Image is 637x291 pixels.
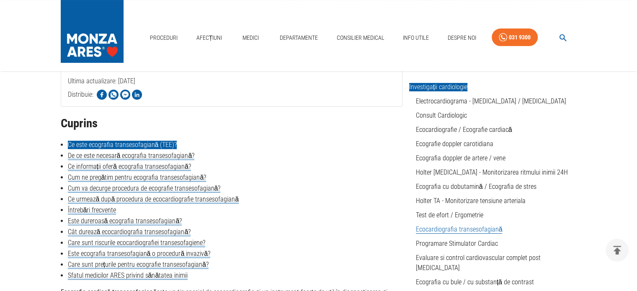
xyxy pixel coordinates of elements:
[68,90,93,100] p: Distribuie:
[68,173,206,182] a: Cum ne pregătim pentru ecografia transesofagiană?
[237,29,264,46] a: Medici
[193,29,226,46] a: Afecțiuni
[416,278,534,286] a: Ecografia cu bule / cu substanță de contrast
[68,228,191,236] a: Cât durează ecocardiografia transesofagiană?
[416,97,566,105] a: Electrocardiograma - [MEDICAL_DATA] / [MEDICAL_DATA]
[333,29,387,46] a: Consilier Medical
[416,254,541,272] a: Evaluare si control cardiovascular complet post [MEDICAL_DATA]
[416,225,503,234] a: Ecocardiografia transesofagiană
[416,239,498,247] a: Programare Stimulator Cardiac
[416,126,512,134] a: Ecocardiografie / Ecografie cardiacă
[416,154,505,162] a: Ecografia doppler de artere / vene
[68,195,239,203] a: Ce urmează după procedura de ecocardiografie transesofagiană
[68,141,177,149] a: Ce este ecografia transesofagiană (TEE)?
[416,140,493,148] a: Ecografie doppler carotidiana
[68,77,135,118] span: Ultima actualizare: [DATE]
[416,168,568,176] a: Holter [MEDICAL_DATA] - Monitorizarea ritmului inimii 24H
[68,206,116,214] a: Întrebări frecvente
[509,32,531,43] div: 031 9300
[492,28,538,46] a: 031 9300
[68,260,209,269] a: Care sunt prețurile pentru ecografie transesofagiană?
[409,59,577,72] h2: Procedurile Noastre
[108,90,119,100] img: Share on WhatsApp
[68,162,191,171] a: Ce informații oferă ecografia transesofagiană?
[97,90,107,100] img: Share on Facebook
[147,29,181,46] a: Proceduri
[132,90,142,100] img: Share on LinkedIn
[444,29,480,46] a: Despre Noi
[276,29,321,46] a: Departamente
[120,90,130,100] img: Share on Facebook Messenger
[409,83,467,91] span: Investigații cardiologie
[68,239,205,247] a: Care sunt riscurile ecocardiografiei transesofagiene?
[68,184,221,193] a: Cum va decurge procedura de ecografie transesofagiană?
[68,271,188,280] a: Sfatul medicilor ARES privind sănătatea inimii
[68,217,182,225] a: Este dureroasă ecografia transesofagiană?
[68,250,211,258] a: Este ecografia transesofagiană o procedură invazivă?
[416,197,526,205] a: Holter TA - Monitorizare tensiune arteriala
[416,211,483,219] a: Test de efort / Ergometrie
[606,239,629,262] button: delete
[400,29,432,46] a: Info Utile
[68,152,195,160] a: De ce este necesară ecografia transesofagiană?
[416,111,467,119] a: Consult Cardiologic
[61,117,402,130] h2: Cuprins
[416,183,536,191] a: Ecografia cu dobutamină / Ecografia de stres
